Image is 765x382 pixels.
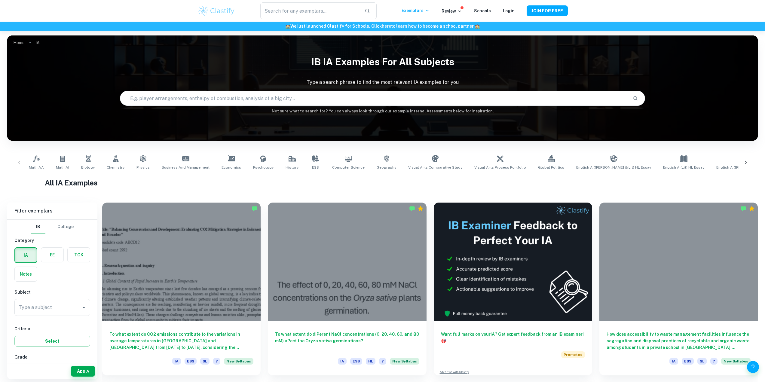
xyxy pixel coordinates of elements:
span: Psychology [253,165,274,170]
img: Clastify logo [197,5,236,17]
button: JOIN FOR FREE [527,5,568,16]
span: 🏫 [475,24,480,29]
span: HL [366,358,375,365]
span: Visual Arts Process Portfolio [474,165,526,170]
img: Marked [252,206,258,212]
span: New Syllabus [390,358,419,365]
h6: Filter exemplars [7,203,97,219]
span: New Syllabus [224,358,253,365]
span: Math AA [29,165,44,170]
span: 7 [379,358,386,365]
button: Notes [15,267,37,281]
span: Computer Science [332,165,365,170]
h6: Not sure what to search for? You can always look through our example Internal Assessments below f... [7,108,758,114]
div: Filter type choice [31,220,74,234]
h6: Criteria [14,325,90,332]
a: here [382,24,391,29]
a: Advertise with Clastify [440,370,469,374]
span: Visual Arts Comparative Study [408,165,462,170]
h6: Grade [14,354,90,360]
span: New Syllabus [721,358,751,365]
h1: All IA Examples [45,177,720,188]
img: Marked [409,206,415,212]
img: Thumbnail [434,203,592,321]
span: 🎯 [441,338,446,343]
span: SL [697,358,707,365]
span: 7 [213,358,220,365]
div: Premium [418,206,424,212]
h1: IB IA examples for all subjects [7,52,758,72]
span: IA [338,358,347,365]
button: Search [630,93,641,103]
span: English A (Lit) HL Essay [663,165,704,170]
img: Marked [740,206,746,212]
a: Login [503,8,515,13]
span: SL [200,358,210,365]
div: Starting from the May 2026 session, the ESS IA requirements have changed. We created this exempla... [390,358,419,368]
h6: Want full marks on your IA ? Get expert feedback from an IB examiner! [441,331,585,344]
a: To what extent do CO2 emissions contribute to the variations in average temperatures in [GEOGRAPH... [102,203,261,375]
h6: How does accessibility to waste management facilities influence the segregation and disposal prac... [607,331,751,351]
p: Type a search phrase to find the most relevant IA examples for you [7,79,758,86]
button: Select [14,336,90,347]
span: ESS [185,358,197,365]
span: Promoted [561,351,585,358]
span: Business and Management [162,165,210,170]
h6: We just launched Clastify for Schools. Click to learn how to become a school partner. [1,23,764,29]
button: Apply [71,366,95,377]
button: Open [80,303,88,312]
span: Biology [81,165,95,170]
span: ESS [312,165,319,170]
span: Global Politics [538,165,564,170]
span: Math AI [56,165,69,170]
span: IA [669,358,678,365]
input: E.g. player arrangements, enthalpy of combustion, analysis of a big city... [120,90,628,107]
div: Starting from the May 2026 session, the ESS IA requirements have changed. We created this exempla... [721,358,751,368]
button: IA [15,248,37,262]
div: Premium [749,206,755,212]
p: IA [35,39,40,46]
input: Search for any exemplars... [260,2,360,19]
h6: To what extent do diPerent NaCl concentrations (0, 20, 40, 60, and 80 mM) aPect the Oryza sativa ... [275,331,419,351]
span: 🏫 [285,24,290,29]
span: ESS [682,358,694,365]
span: Geography [377,165,396,170]
span: Chemistry [107,165,124,170]
button: TOK [68,248,90,262]
span: 7 [710,358,718,365]
h6: To what extent do CO2 emissions contribute to the variations in average temperatures in [GEOGRAPH... [109,331,253,351]
a: Home [13,38,25,47]
span: English A ([PERSON_NAME] & Lit) HL Essay [576,165,651,170]
button: Help and Feedback [747,361,759,373]
button: IB [31,220,45,234]
span: Economics [222,165,241,170]
div: Starting from the May 2026 session, the ESS IA requirements have changed. We created this exempla... [224,358,253,368]
span: IA [172,358,181,365]
a: Schools [474,8,491,13]
p: Review [442,8,462,14]
a: How does accessibility to waste management facilities influence the segregation and disposal prac... [599,203,758,375]
button: College [57,220,74,234]
a: To what extent do diPerent NaCl concentrations (0, 20, 40, 60, and 80 mM) aPect the Oryza sativa ... [268,203,426,375]
h6: Subject [14,289,90,295]
span: ESS [350,358,362,365]
a: Want full marks on yourIA? Get expert feedback from an IB examiner!PromotedAdvertise with Clastify [434,203,592,375]
span: History [286,165,298,170]
span: Physics [136,165,150,170]
h6: Category [14,237,90,244]
button: EE [41,248,63,262]
p: Exemplars [402,7,430,14]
